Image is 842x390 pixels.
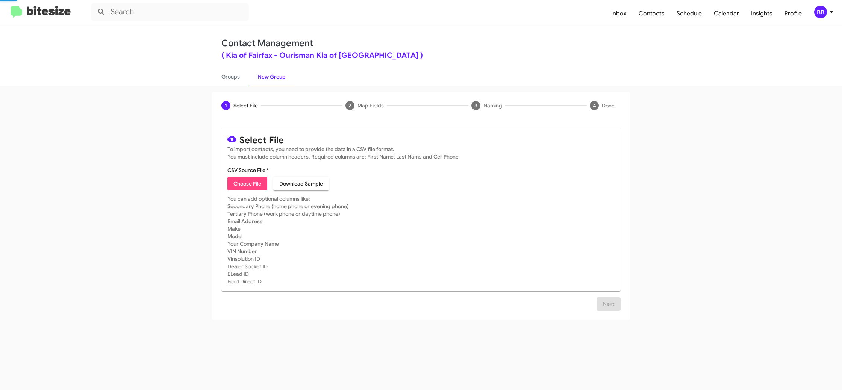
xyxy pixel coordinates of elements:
a: New Group [249,67,295,86]
mat-card-subtitle: You can add optional columns like: Secondary Phone (home phone or evening phone) Tertiary Phone (... [227,195,615,285]
span: Download Sample [279,177,323,190]
button: Next [597,297,621,311]
label: CSV Source File * [227,166,269,174]
a: Schedule [671,3,708,24]
a: Inbox [605,3,633,24]
a: Contact Management [221,38,313,49]
div: ( Kia of Fairfax - Ourisman Kia of [GEOGRAPHIC_DATA] ) [221,52,621,59]
a: Calendar [708,3,745,24]
button: BB [808,6,834,18]
a: Contacts [633,3,671,24]
mat-card-title: Select File [227,134,615,144]
a: Profile [778,3,808,24]
span: Next [603,297,615,311]
div: BB [814,6,827,18]
input: Search [91,3,249,21]
button: Download Sample [273,177,329,190]
a: Insights [745,3,778,24]
span: Choose File [233,177,261,190]
button: Choose File [227,177,267,190]
mat-card-subtitle: To import contacts, you need to provide the data in a CSV file format. You must include column he... [227,145,615,160]
a: Groups [212,67,249,86]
